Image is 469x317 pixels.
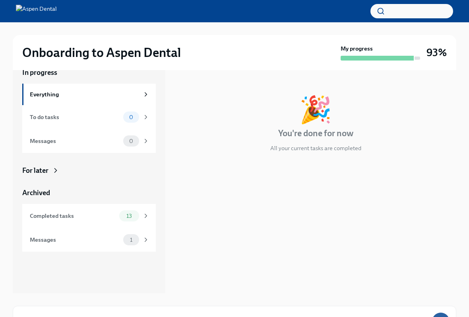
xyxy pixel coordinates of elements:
strong: My progress [341,45,373,53]
a: To do tasks0 [22,106,156,129]
div: Messages [30,137,120,146]
div: For later [22,166,48,176]
img: Aspen Dental [16,5,57,18]
h2: Onboarding to Aspen Dental [22,45,181,61]
div: 🎉 [299,97,332,123]
a: Messages0 [22,129,156,153]
div: In progress [175,68,210,78]
div: To do tasks [30,113,120,122]
a: For later [22,166,156,176]
h4: You're done for now [278,128,353,140]
h3: 93% [426,45,447,60]
span: 1 [125,237,137,243]
p: All your current tasks are completed [270,145,361,153]
a: In progress [22,68,156,78]
span: 0 [124,139,138,145]
a: Archived [22,188,156,198]
a: Completed tasks13 [22,204,156,228]
div: Messages [30,236,120,245]
span: 0 [124,115,138,121]
div: Everything [30,90,139,99]
div: Completed tasks [30,212,116,221]
span: 13 [122,213,137,219]
a: Everything [22,84,156,106]
a: Messages1 [22,228,156,252]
